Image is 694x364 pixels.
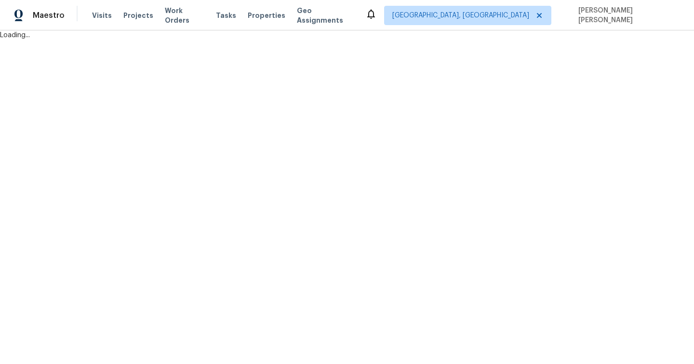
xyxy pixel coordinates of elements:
[216,12,236,19] span: Tasks
[92,11,112,20] span: Visits
[123,11,153,20] span: Projects
[165,6,204,25] span: Work Orders
[392,11,529,20] span: [GEOGRAPHIC_DATA], [GEOGRAPHIC_DATA]
[33,11,65,20] span: Maestro
[297,6,353,25] span: Geo Assignments
[248,11,285,20] span: Properties
[574,6,680,25] span: [PERSON_NAME] [PERSON_NAME]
